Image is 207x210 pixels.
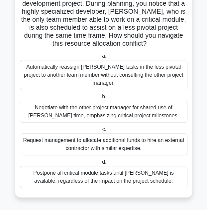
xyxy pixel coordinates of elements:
[102,159,106,165] span: d.
[20,60,187,90] div: Automatically reassign [PERSON_NAME] tasks in the less pivotal project to another team member wit...
[102,126,106,132] span: c.
[102,53,106,59] span: a.
[20,101,187,123] div: Negotiate with the other project manager for shared use of [PERSON_NAME] time, emphasizing critic...
[102,94,106,99] span: b.
[20,133,187,155] div: Request management to allocate additional funds to hire an external contractor with similar exper...
[20,166,187,188] div: Postpone all critical module tasks until [PERSON_NAME] is available, regardless of the impact on ...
